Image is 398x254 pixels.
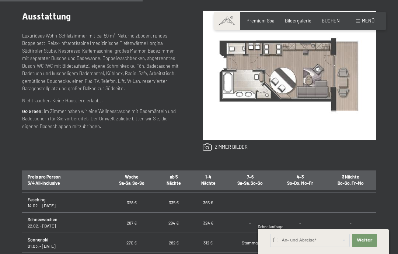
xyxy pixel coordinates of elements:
td: - [275,213,325,233]
th: 3 Nächte Do-So, Fr-Mo [325,170,376,190]
strong: Schneewochen [28,217,57,222]
td: 22.02. - [DATE] [22,213,107,233]
td: 282 € [157,233,191,253]
td: - [275,193,325,213]
th: ab 5 Nächte [157,170,191,190]
span: Menü [362,18,374,24]
a: Premium Spa [247,18,275,24]
td: - [226,193,275,213]
td: - [325,213,376,233]
td: - [226,213,275,233]
strong: Go Green [22,108,41,114]
td: 335 € [157,193,191,213]
strong: Sonnenski [28,237,48,242]
td: 01.03. - [DATE] [22,233,107,253]
td: 312 € [191,233,226,253]
td: 14.02. - [DATE] [22,193,107,213]
img: Nature Suite mit Sauna [203,11,376,140]
td: 270 € [107,233,157,253]
td: Stammg. [226,233,275,253]
td: 287 € [107,213,157,233]
button: Weiter [352,234,377,247]
strong: Fasching [28,197,46,202]
td: 365 € [191,193,226,213]
p: Nichtraucher. Keine Haustiere erlaubt. [22,97,179,104]
th: 7=6 Sa-Sa, So-So [226,170,275,190]
td: 324 € [191,213,226,233]
td: 328 € [107,193,157,213]
td: 294 € [157,213,191,233]
th: 1-4 Nächte [191,170,226,190]
td: - [325,193,376,213]
th: Woche Sa-Sa, So-So [107,170,157,190]
a: Bildergalerie [285,18,311,24]
p: : Im Zimmer haben wir eine Wellnesstasche mit Bademänteln und Badetüchern für Sie vorbereitet. De... [22,107,179,130]
th: Preis pro Person 3/4 All-Inclusive [22,170,107,190]
th: 4=3 So-Do, Mo-Fr [275,170,325,190]
p: Luxuriöses Wohn-Schlafzimmer mit ca. 50 m², Naturholzboden, rundes Doppelbett, Relax-Infrarotkabi... [22,32,179,92]
a: BUCHEN [322,18,340,24]
span: Schnellanfrage [258,225,283,229]
span: Weiter [357,237,372,243]
span: Ausstattung [22,11,71,22]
